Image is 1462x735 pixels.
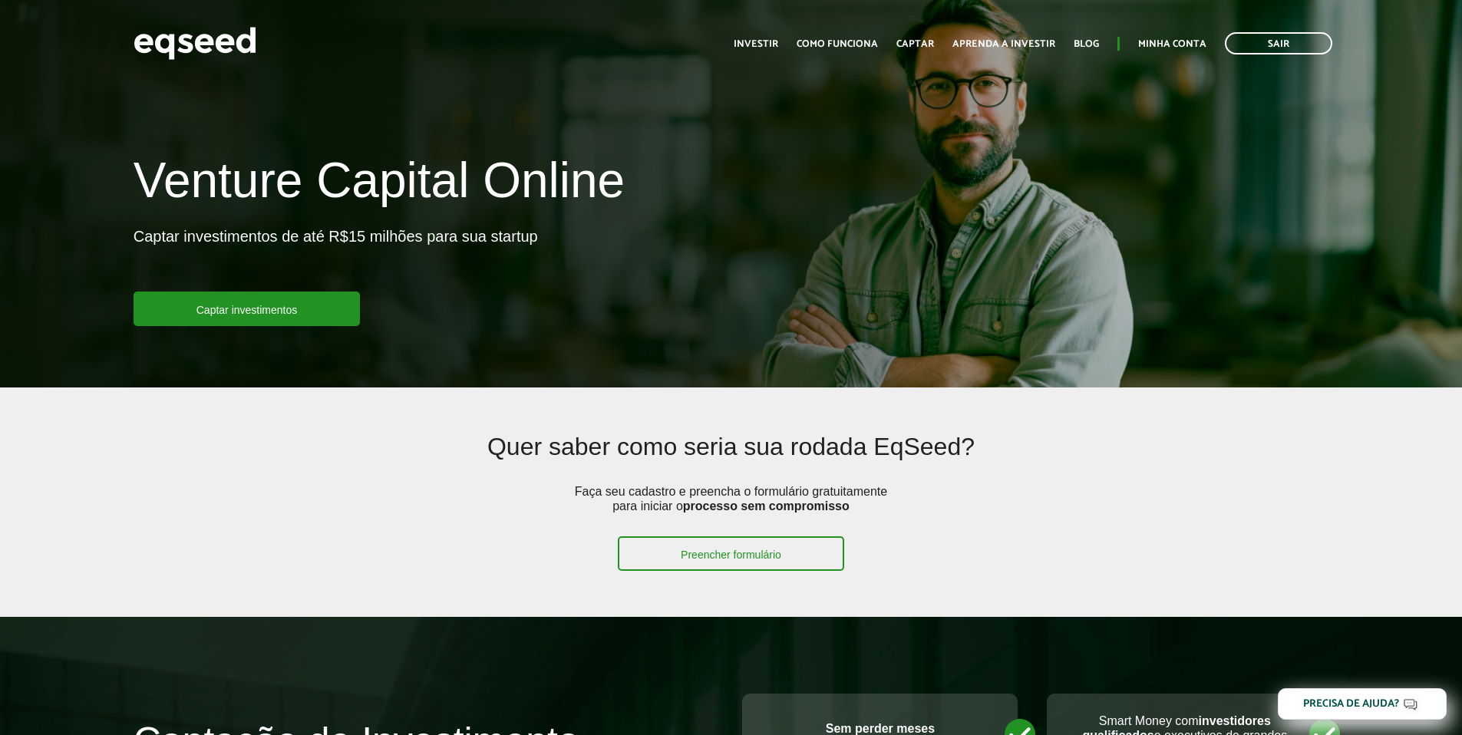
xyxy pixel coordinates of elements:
p: Faça seu cadastro e preencha o formulário gratuitamente para iniciar o [569,484,892,536]
a: Captar [896,39,934,49]
h2: Quer saber como seria sua rodada EqSeed? [255,433,1206,483]
p: Captar investimentos de até R$15 milhões para sua startup [134,227,538,292]
strong: Sem perder meses [826,722,935,735]
strong: processo sem compromisso [683,499,850,513]
a: Sair [1225,32,1332,54]
img: EqSeed [134,23,256,64]
a: Investir [734,39,778,49]
a: Blog [1074,39,1099,49]
a: Captar investimentos [134,292,361,326]
a: Minha conta [1138,39,1206,49]
a: Aprenda a investir [952,39,1055,49]
a: Preencher formulário [618,536,844,571]
a: Como funciona [797,39,878,49]
h1: Venture Capital Online [134,153,625,215]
